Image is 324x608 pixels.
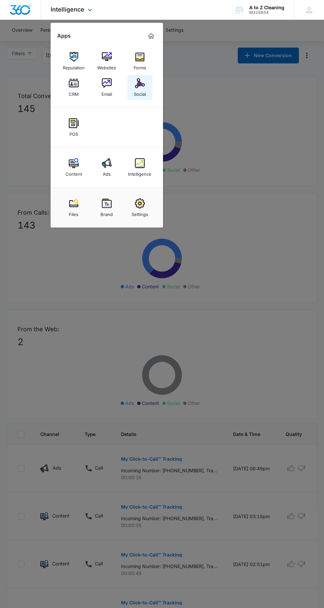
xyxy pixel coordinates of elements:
a: CRM [61,75,86,100]
a: Content [61,155,86,180]
div: Websites [97,62,116,70]
div: account name [249,5,284,10]
a: Marketing 360® Dashboard [146,31,156,41]
a: Brand [94,195,119,220]
span: Intelligence [51,6,84,13]
div: Ads [103,168,111,177]
a: Ads [94,155,119,180]
div: Email [101,88,112,97]
a: Websites [94,49,119,74]
a: POS [61,115,86,140]
div: Reputation [63,62,85,70]
h2: Apps [57,33,71,39]
div: account id [249,10,284,15]
div: Content [65,168,82,177]
a: Email [94,75,119,100]
a: Files [61,195,86,220]
a: Social [127,75,152,100]
div: Forms [134,62,146,70]
a: Settings [127,195,152,220]
div: POS [69,128,78,137]
div: Social [134,88,146,97]
div: CRM [69,88,79,97]
div: Brand [101,208,113,217]
div: Intelligence [128,168,151,177]
div: Files [69,208,78,217]
a: Intelligence [127,155,152,180]
a: Forms [127,49,152,74]
a: Reputation [61,49,86,74]
div: Settings [132,208,148,217]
